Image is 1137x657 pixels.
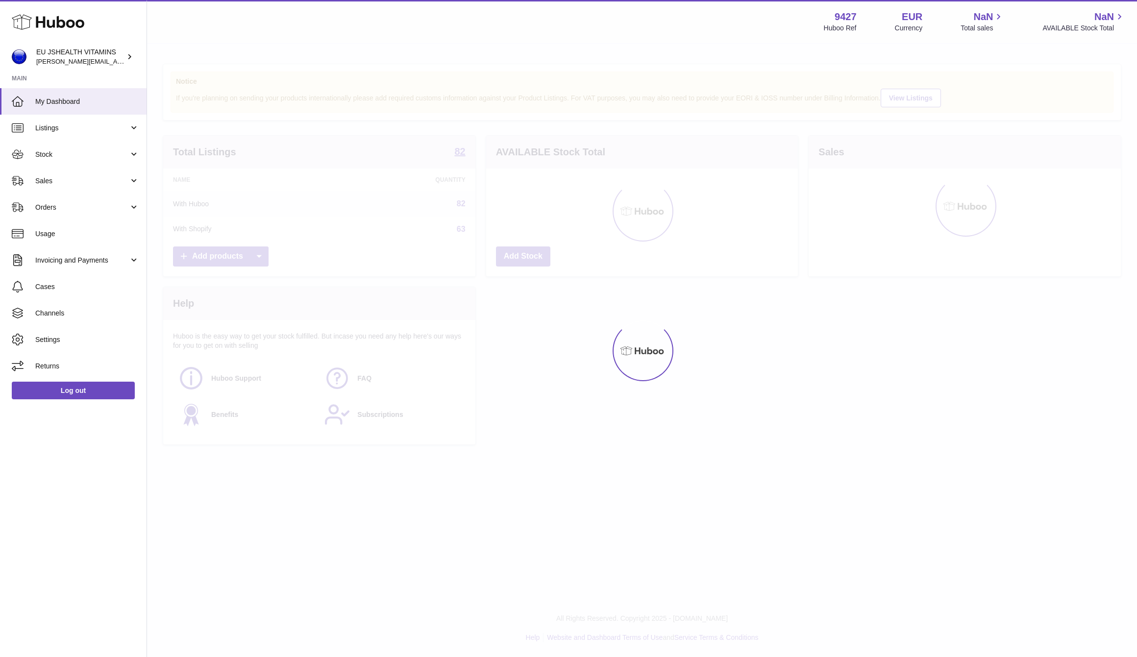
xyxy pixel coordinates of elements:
[895,24,923,33] div: Currency
[1094,10,1114,24] span: NaN
[35,362,139,371] span: Returns
[35,282,139,292] span: Cases
[1042,10,1125,33] a: NaN AVAILABLE Stock Total
[35,229,139,239] span: Usage
[961,10,1004,33] a: NaN Total sales
[35,256,129,265] span: Invoicing and Payments
[35,123,129,133] span: Listings
[35,97,139,106] span: My Dashboard
[35,150,129,159] span: Stock
[12,49,26,64] img: laura@jessicasepel.com
[973,10,993,24] span: NaN
[35,203,129,212] span: Orders
[35,335,139,344] span: Settings
[902,10,922,24] strong: EUR
[12,382,135,399] a: Log out
[35,309,139,318] span: Channels
[36,57,197,65] span: [PERSON_NAME][EMAIL_ADDRESS][DOMAIN_NAME]
[36,48,124,66] div: EU JSHEALTH VITAMINS
[35,176,129,186] span: Sales
[835,10,857,24] strong: 9427
[824,24,857,33] div: Huboo Ref
[1042,24,1125,33] span: AVAILABLE Stock Total
[961,24,1004,33] span: Total sales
